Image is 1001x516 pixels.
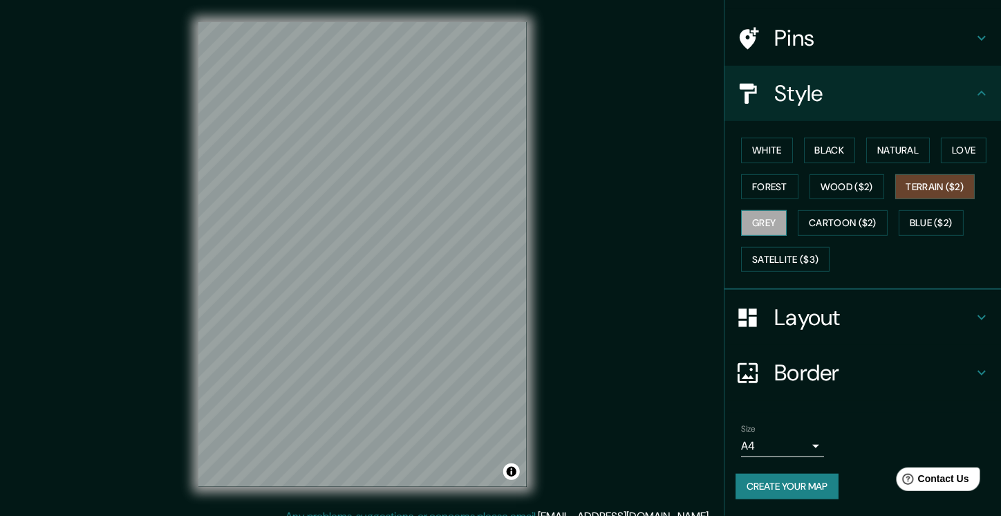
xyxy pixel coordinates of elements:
[798,210,888,236] button: Cartoon ($2)
[741,423,756,435] label: Size
[724,290,1001,345] div: Layout
[774,24,973,52] h4: Pins
[724,66,1001,121] div: Style
[804,138,856,163] button: Black
[899,210,964,236] button: Blue ($2)
[774,80,973,107] h4: Style
[774,359,973,387] h4: Border
[895,174,975,200] button: Terrain ($2)
[724,345,1001,400] div: Border
[774,304,973,331] h4: Layout
[878,462,986,501] iframe: Help widget launcher
[941,138,986,163] button: Love
[198,22,527,487] canvas: Map
[866,138,930,163] button: Natural
[741,435,824,457] div: A4
[810,174,884,200] button: Wood ($2)
[724,10,1001,66] div: Pins
[741,247,830,273] button: Satellite ($3)
[741,174,798,200] button: Forest
[736,474,839,499] button: Create your map
[741,138,793,163] button: White
[503,463,520,480] button: Toggle attribution
[741,210,787,236] button: Grey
